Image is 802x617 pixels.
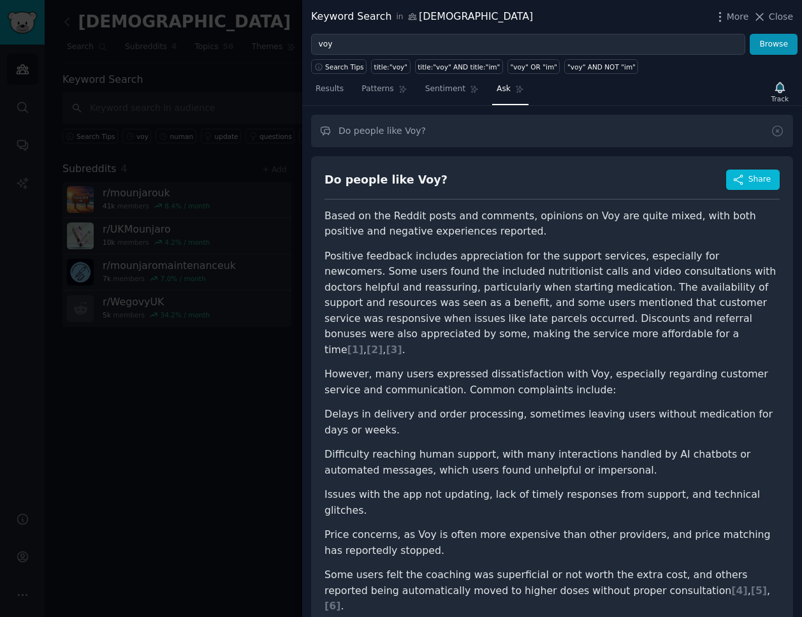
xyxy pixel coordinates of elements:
[324,407,780,438] li: Delays in delivery and order processing, sometimes leaving users without medication for days or w...
[748,174,771,185] span: Share
[324,447,780,478] li: Difficulty reaching human support, with many interactions handled by AI chatbots or automated mes...
[769,10,793,24] span: Close
[316,83,344,95] span: Results
[726,170,780,190] button: Share
[311,79,348,105] a: Results
[324,172,448,188] div: Do people like Voy?
[374,62,408,71] div: title:"voy"
[311,59,367,74] button: Search Tips
[713,10,749,24] button: More
[357,79,411,105] a: Patterns
[324,367,780,398] p: However, many users expressed dissatisfaction with Voy, especially regarding customer service and...
[425,83,465,95] span: Sentiment
[567,62,636,71] div: "voy" AND NOT "im"
[324,249,780,358] p: Positive feedback includes appreciation for the support services, especially for newcomers. Some ...
[497,83,511,95] span: Ask
[347,344,363,356] span: [ 1 ]
[415,59,503,74] a: title:"voy" AND title:"im"
[753,10,793,24] button: Close
[751,584,767,597] span: [ 5 ]
[727,10,749,24] span: More
[324,487,780,518] li: Issues with the app not updating, lack of timely responses from support, and technical glitches.
[507,59,560,74] a: "voy" OR "im"
[324,208,780,240] p: Based on the Reddit posts and comments, opinions on Voy are quite mixed, with both positive and n...
[324,567,780,614] li: Some users felt the coaching was superficial or not worth the extra cost, and others reported bei...
[564,59,638,74] a: "voy" AND NOT "im"
[771,94,789,103] div: Track
[324,600,340,612] span: [ 6 ]
[311,9,533,25] div: Keyword Search [DEMOGRAPHIC_DATA]
[396,11,403,23] span: in
[311,115,793,147] input: Ask a question about voy in this audience...
[510,62,557,71] div: "voy" OR "im"
[386,344,402,356] span: [ 3 ]
[731,584,747,597] span: [ 4 ]
[325,62,364,71] span: Search Tips
[367,344,383,356] span: [ 2 ]
[371,59,411,74] a: title:"voy"
[324,527,780,558] li: Price concerns, as Voy is often more expensive than other providers, and price matching has repor...
[421,79,483,105] a: Sentiment
[418,62,500,71] div: title:"voy" AND title:"im"
[361,83,393,95] span: Patterns
[311,34,745,55] input: Try a keyword related to your business
[750,34,798,55] button: Browse
[492,79,529,105] a: Ask
[767,78,793,105] button: Track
